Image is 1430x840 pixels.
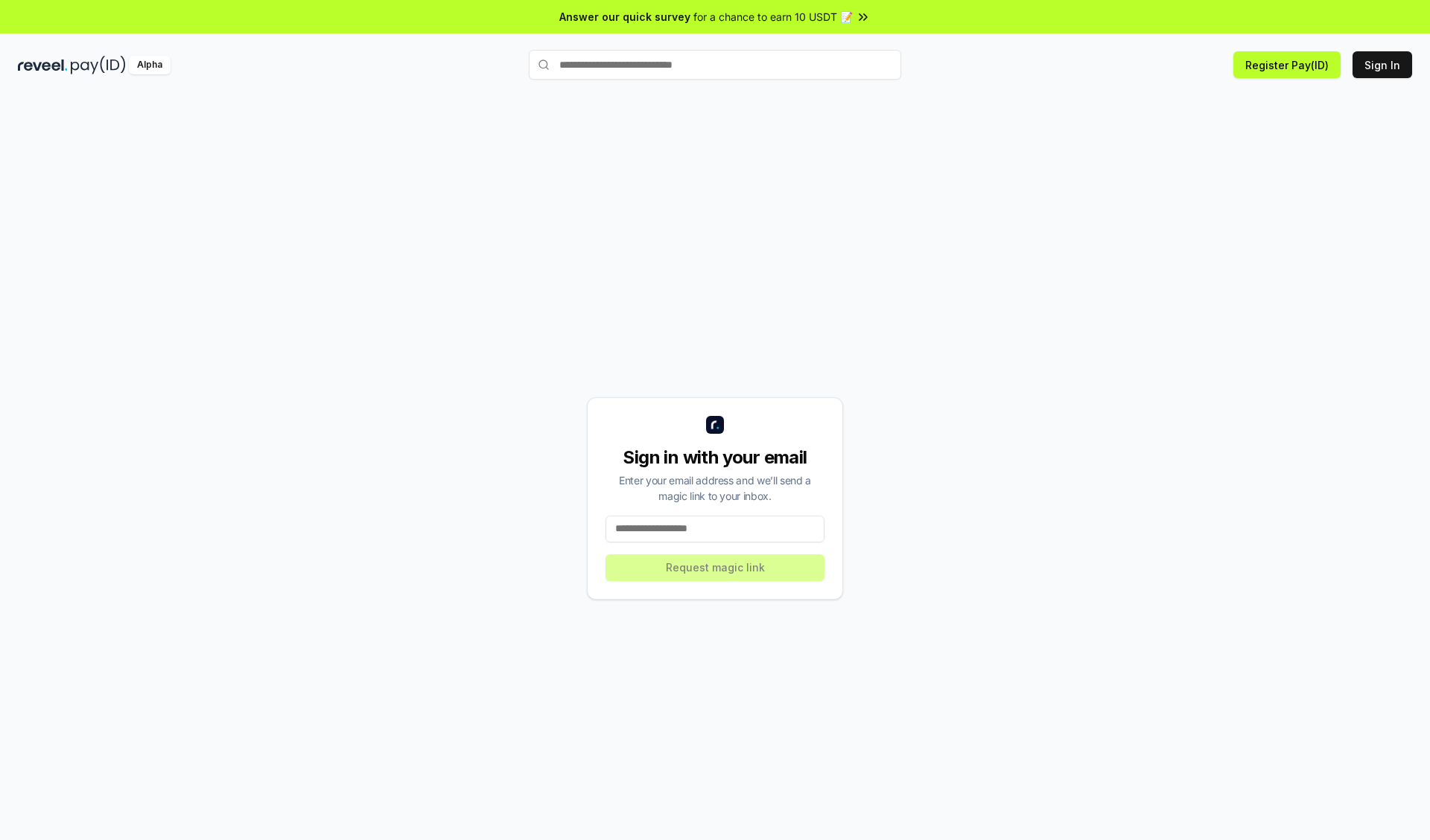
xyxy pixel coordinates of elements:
span: Answer our quick survey [559,9,690,25]
div: Enter your email address and we’ll send a magic link to your inbox. [606,472,824,504]
button: Sign In [1353,51,1412,78]
span: for a chance to earn 10 USDT 📝 [693,9,853,25]
div: Sign in with your email [606,446,824,469]
img: pay_id [71,56,126,74]
div: Alpha [129,56,171,74]
img: reveel_dark [18,56,68,74]
button: Register Pay(ID) [1233,51,1341,78]
img: logo_small [706,416,724,434]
